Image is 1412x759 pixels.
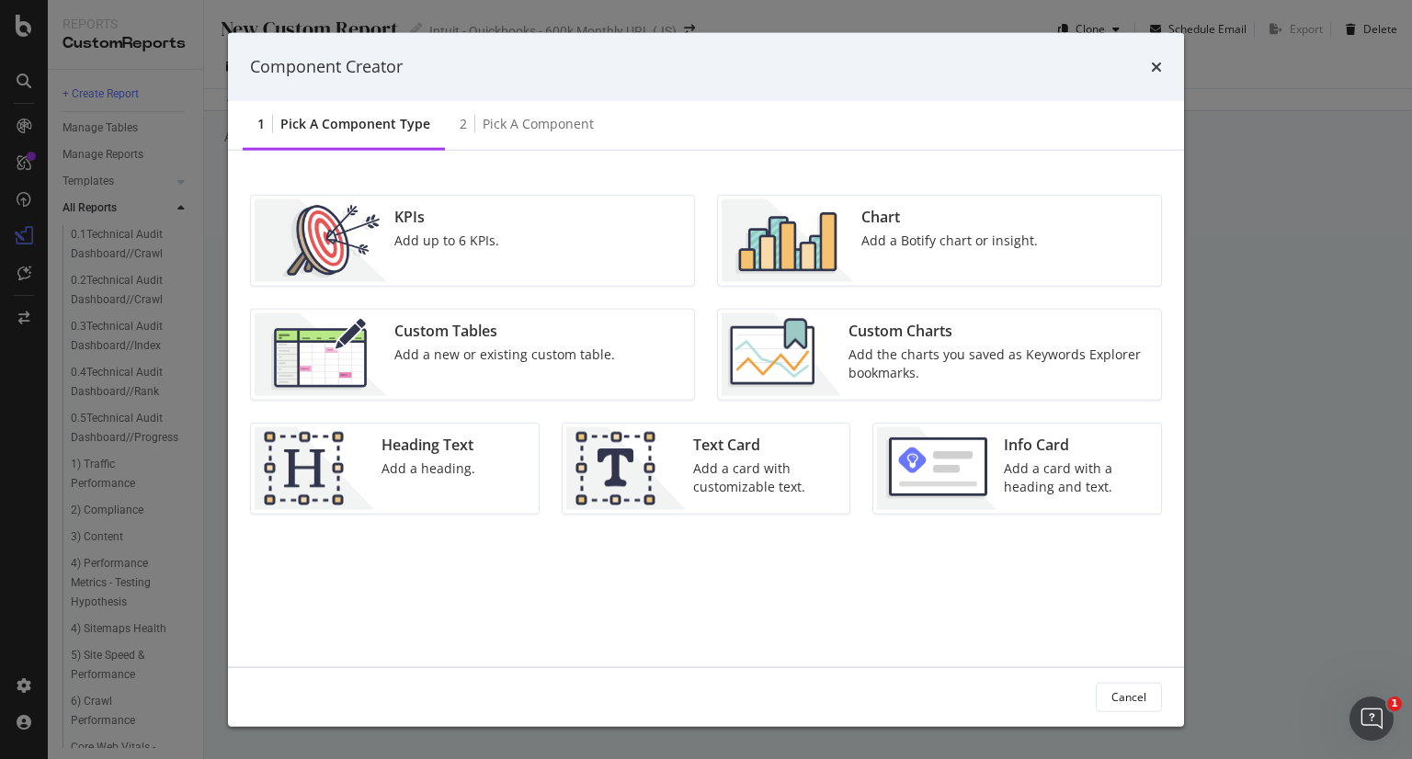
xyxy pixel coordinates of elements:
div: Add a new or existing custom table. [394,345,615,363]
div: 1 [257,114,265,132]
div: modal [228,33,1184,727]
div: Heading Text [381,434,475,455]
img: __UUOcd1.png [255,198,387,281]
img: CIPqJSrR.png [566,426,686,509]
img: CzM_nd8v.png [255,312,387,395]
iframe: Intercom live chat [1349,697,1394,741]
div: Pick a Component [483,114,594,132]
img: Chdk0Fza.png [722,312,841,395]
div: Add up to 6 KPIs. [394,231,499,249]
div: times [1151,55,1162,79]
img: 9fcGIRyhgxRLRpur6FCk681sBQ4rDmX99LnU5EkywwAAAAAElFTkSuQmCC [877,426,996,509]
span: 1 [1387,697,1402,711]
img: CtJ9-kHf.png [255,426,374,509]
div: KPIs [394,206,499,227]
div: Add a card with a heading and text. [1004,459,1150,495]
div: Add a card with customizable text. [693,459,839,495]
div: Add a heading. [381,459,475,477]
div: Text Card [693,434,839,455]
div: Pick a Component type [280,114,430,132]
div: 2 [460,114,467,132]
div: Cancel [1111,689,1146,705]
img: BHjNRGjj.png [722,198,854,281]
button: Cancel [1096,682,1162,711]
div: Custom Tables [394,320,615,341]
div: Add the charts you saved as Keywords Explorer bookmarks. [848,345,1150,381]
div: Custom Charts [848,320,1150,341]
div: Component Creator [250,55,403,79]
div: Info Card [1004,434,1150,455]
div: Add a Botify chart or insight. [861,231,1038,249]
div: Chart [861,206,1038,227]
